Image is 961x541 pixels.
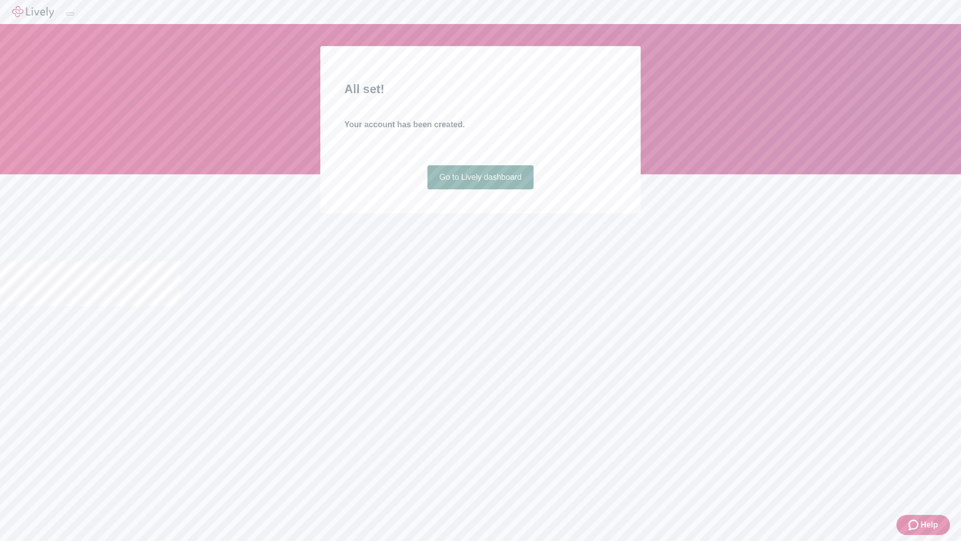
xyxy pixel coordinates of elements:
[427,165,534,189] a: Go to Lively dashboard
[896,515,950,535] button: Zendesk support iconHelp
[920,519,938,531] span: Help
[66,13,74,16] button: Log out
[344,119,617,131] h4: Your account has been created.
[12,6,54,18] img: Lively
[344,80,617,98] h2: All set!
[908,519,920,531] svg: Zendesk support icon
